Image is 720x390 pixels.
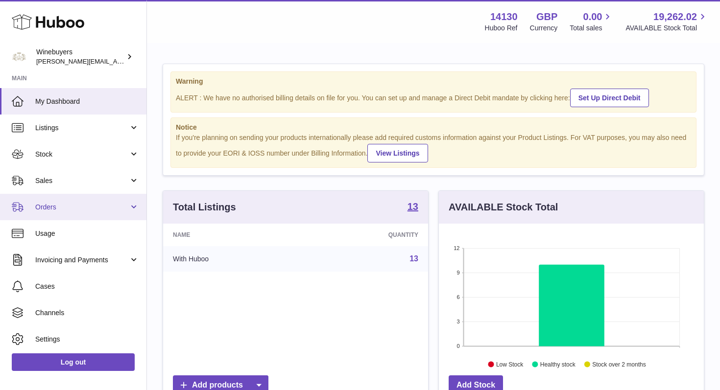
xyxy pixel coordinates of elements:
a: View Listings [367,144,428,162]
span: Settings [35,335,139,344]
span: Listings [35,123,129,133]
text: 12 [454,245,459,251]
div: Currency [530,23,558,33]
div: Huboo Ref [485,23,518,33]
strong: 13 [408,202,418,211]
h3: Total Listings [173,201,236,214]
a: Set Up Direct Debit [570,89,649,107]
span: My Dashboard [35,97,139,106]
text: 3 [456,319,459,324]
a: 13 [409,254,418,263]
text: Healthy stock [540,361,576,368]
a: 13 [408,202,418,213]
span: [PERSON_NAME][EMAIL_ADDRESS][DOMAIN_NAME] [36,57,196,65]
div: Winebuyers [36,47,124,66]
span: Cases [35,282,139,291]
th: Name [163,224,303,246]
strong: Warning [176,77,691,86]
text: 9 [456,270,459,275]
text: 0 [456,343,459,349]
span: Channels [35,308,139,318]
span: 0.00 [583,10,602,23]
span: Stock [35,150,129,159]
span: 19,262.02 [653,10,697,23]
span: Invoicing and Payments [35,255,129,265]
text: Low Stock [496,361,524,368]
td: With Huboo [163,246,303,272]
span: AVAILABLE Stock Total [625,23,708,33]
strong: GBP [536,10,557,23]
img: peter@winebuyers.com [12,49,26,64]
div: If you're planning on sending your products internationally please add required customs informati... [176,133,691,162]
strong: Notice [176,123,691,132]
a: Log out [12,353,135,371]
a: 0.00 Total sales [570,10,613,33]
div: ALERT : We have no authorised billing details on file for you. You can set up and manage a Direct... [176,87,691,107]
a: 19,262.02 AVAILABLE Stock Total [625,10,708,33]
text: 6 [456,294,459,300]
span: Total sales [570,23,613,33]
text: Stock over 2 months [592,361,646,368]
h3: AVAILABLE Stock Total [449,201,558,214]
span: Usage [35,229,139,238]
th: Quantity [303,224,428,246]
span: Sales [35,176,129,185]
strong: 14130 [490,10,518,23]
span: Orders [35,203,129,212]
